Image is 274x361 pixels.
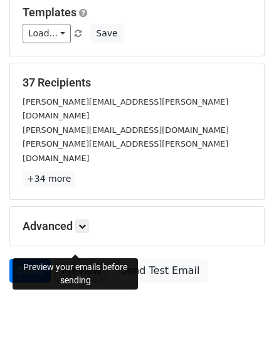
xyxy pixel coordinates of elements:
[211,301,274,361] iframe: Chat Widget
[23,6,76,19] a: Templates
[23,219,251,233] h5: Advanced
[23,76,251,90] h5: 37 Recipients
[112,259,208,283] a: Send Test Email
[23,125,229,135] small: [PERSON_NAME][EMAIL_ADDRESS][DOMAIN_NAME]
[90,24,123,43] button: Save
[23,171,75,187] a: +34 more
[23,24,71,43] a: Load...
[23,97,228,121] small: [PERSON_NAME][EMAIL_ADDRESS][PERSON_NAME][DOMAIN_NAME]
[13,258,138,290] div: Preview your emails before sending
[9,259,51,283] a: Send
[23,139,228,163] small: [PERSON_NAME][EMAIL_ADDRESS][PERSON_NAME][DOMAIN_NAME]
